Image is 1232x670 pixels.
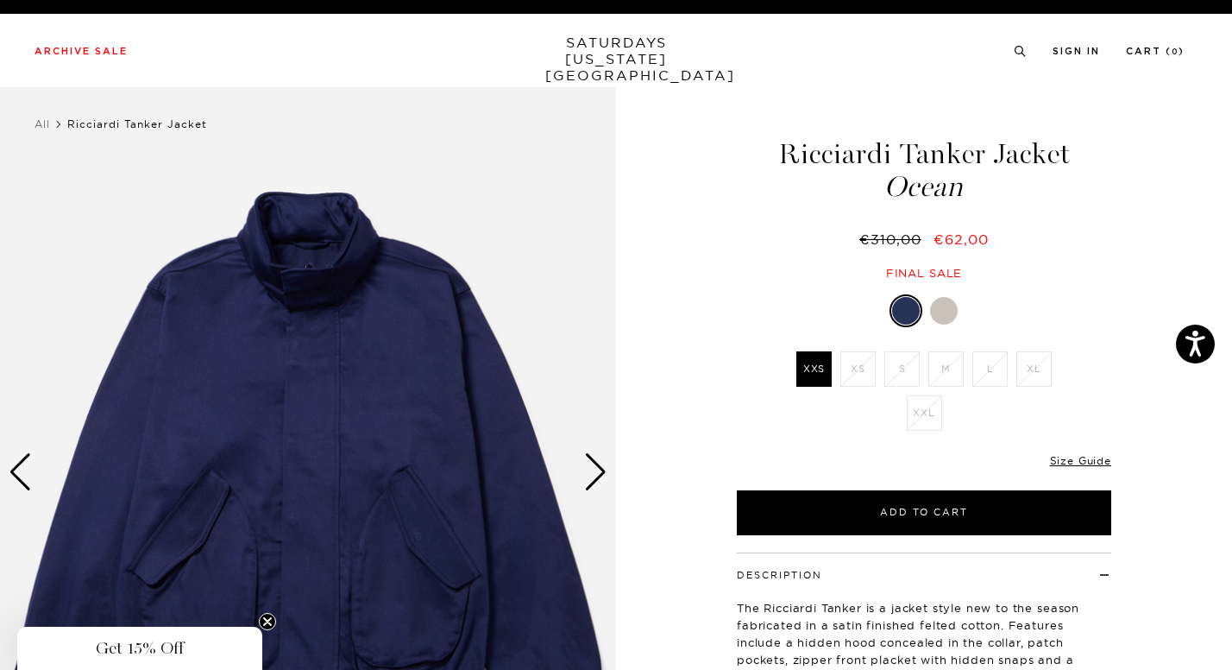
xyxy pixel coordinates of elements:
span: Ricciardi Tanker Jacket [67,117,207,130]
div: Final sale [734,266,1114,281]
button: Close teaser [259,613,276,630]
a: SATURDAYS[US_STATE][GEOGRAPHIC_DATA] [545,35,688,84]
a: Size Guide [1050,454,1111,467]
button: Add to Cart [737,490,1111,535]
a: Sign In [1053,47,1100,56]
span: Get 15% Off [96,638,184,659]
span: Ocean [734,173,1114,201]
div: Get 15% OffClose teaser [17,627,262,670]
a: All [35,117,50,130]
div: Previous slide [9,453,32,491]
a: Archive Sale [35,47,128,56]
del: €310,00 [859,231,928,248]
h1: Ricciardi Tanker Jacket [734,140,1114,201]
button: Description [737,571,822,580]
small: 0 [1172,48,1179,56]
div: Next slide [584,453,607,491]
a: Cart (0) [1126,47,1185,56]
span: €62,00 [933,231,989,248]
label: XXS [796,351,832,387]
